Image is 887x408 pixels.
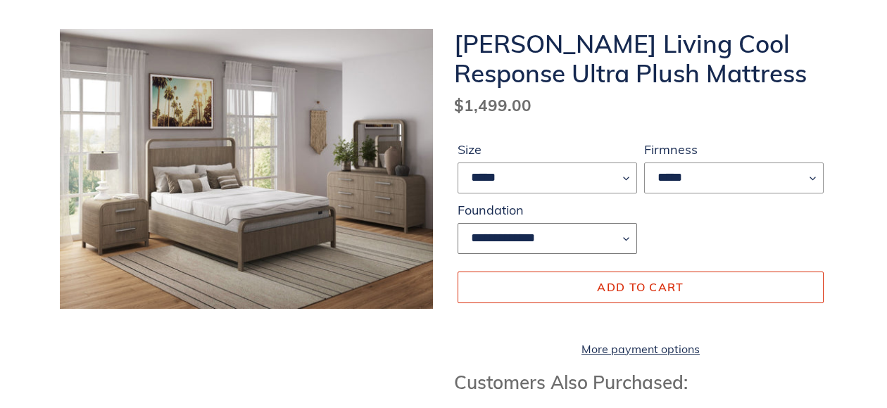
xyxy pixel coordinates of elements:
label: Foundation [458,200,637,219]
label: Firmness [644,140,824,159]
h3: Customers Also Purchased: [454,371,827,393]
span: Add to cart [597,280,684,294]
span: $1,499.00 [454,95,531,115]
button: Add to cart [458,272,824,302]
label: Size [458,140,637,159]
h1: [PERSON_NAME] Living Cool Response Ultra Plush Mattress [454,29,827,88]
a: More payment options [458,340,824,357]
